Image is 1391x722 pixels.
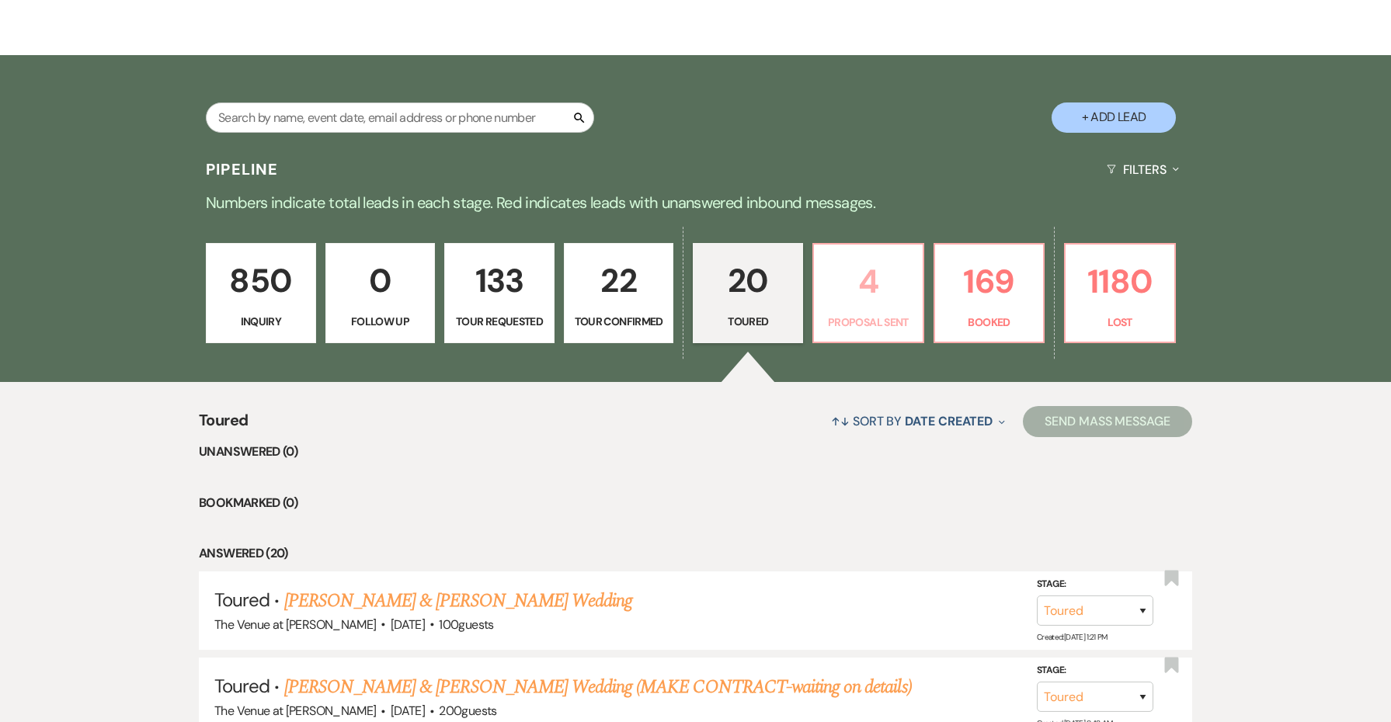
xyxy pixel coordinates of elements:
[454,255,544,307] p: 133
[454,313,544,330] p: Tour Requested
[574,313,664,330] p: Tour Confirmed
[934,243,1045,344] a: 169Booked
[336,313,426,330] p: Follow Up
[325,243,436,344] a: 0Follow Up
[439,703,496,719] span: 200 guests
[214,616,376,633] span: The Venue at [PERSON_NAME]
[1052,102,1176,133] button: + Add Lead
[693,243,803,344] a: 20Toured
[1037,632,1108,642] span: Created: [DATE] 1:21 PM
[703,313,793,330] p: Toured
[206,243,316,344] a: 850Inquiry
[1101,149,1185,190] button: Filters
[206,158,279,180] h3: Pipeline
[1023,406,1192,437] button: Send Mass Message
[284,587,632,615] a: [PERSON_NAME] & [PERSON_NAME] Wedding
[823,314,913,331] p: Proposal Sent
[812,243,924,344] a: 4Proposal Sent
[336,255,426,307] p: 0
[199,493,1192,513] li: Bookmarked (0)
[439,616,493,633] span: 100 guests
[574,255,664,307] p: 22
[199,543,1192,564] li: Answered (20)
[825,401,1011,442] button: Sort By Date Created
[823,255,913,307] p: 4
[284,673,912,701] a: [PERSON_NAME] & [PERSON_NAME] Wedding (MAKE CONTRACT-waiting on details)
[199,442,1192,462] li: Unanswered (0)
[137,190,1255,215] p: Numbers indicate total leads in each stage. Red indicates leads with unanswered inbound messages.
[1037,575,1153,592] label: Stage:
[564,243,674,344] a: 22Tour Confirmed
[1075,314,1165,331] p: Lost
[1064,243,1176,344] a: 1180Lost
[206,102,594,133] input: Search by name, event date, email address or phone number
[944,255,1035,307] p: 169
[391,703,425,719] span: [DATE]
[1075,255,1165,307] p: 1180
[444,243,555,344] a: 133Tour Requested
[944,314,1035,331] p: Booked
[199,408,248,442] span: Toured
[905,413,993,429] span: Date Created
[216,255,306,307] p: 850
[214,674,270,698] span: Toured
[1037,662,1153,679] label: Stage:
[703,255,793,307] p: 20
[214,703,376,719] span: The Venue at [PERSON_NAME]
[214,588,270,612] span: Toured
[216,313,306,330] p: Inquiry
[831,413,850,429] span: ↑↓
[391,616,425,633] span: [DATE]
